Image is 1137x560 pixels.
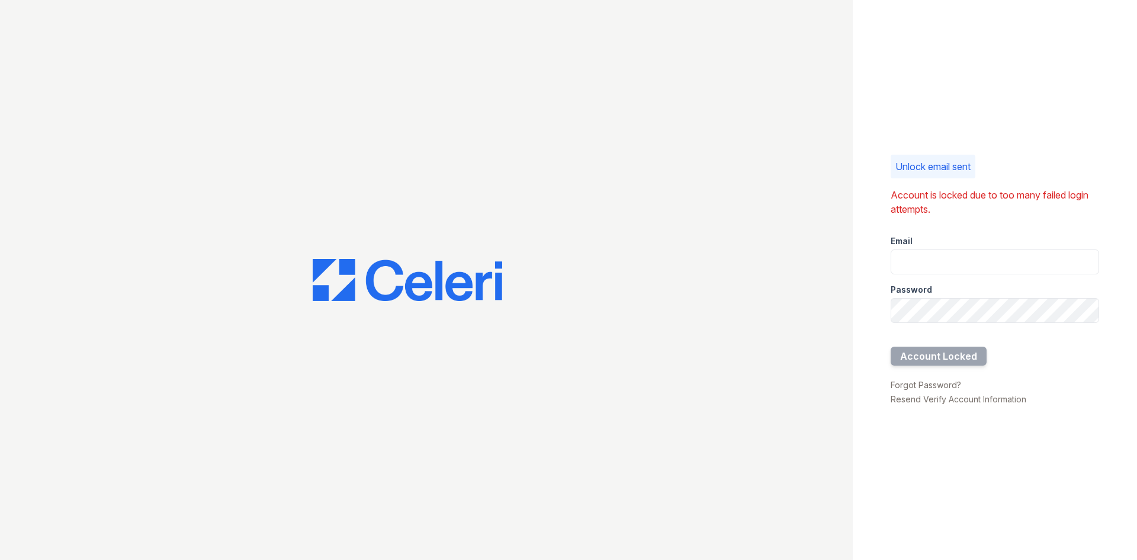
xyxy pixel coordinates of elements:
[891,347,987,366] button: Account Locked
[891,235,913,247] label: Email
[895,159,971,174] p: Unlock email sent
[891,284,932,296] label: Password
[891,380,961,390] a: Forgot Password?
[891,394,1026,404] a: Resend Verify Account Information
[891,188,1099,216] div: Account is locked due to too many failed login attempts.
[313,259,502,302] img: CE_Logo_Blue-a8612792a0a2168367f1c8372b55b34899dd931a85d93a1a3d3e32e68fde9ad4.png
